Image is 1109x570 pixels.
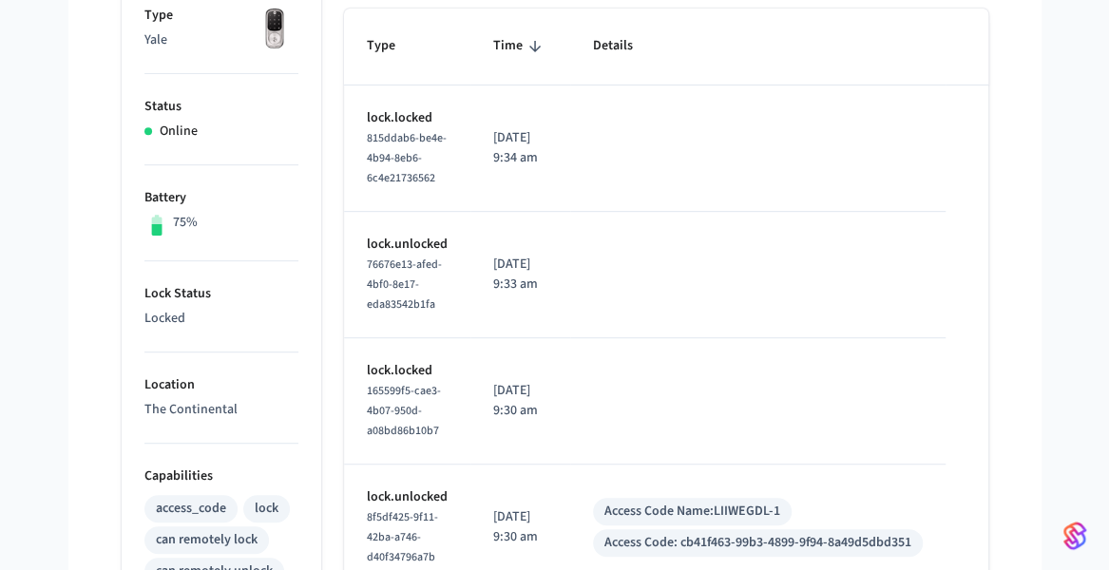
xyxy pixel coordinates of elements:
p: Yale [144,30,298,50]
span: Details [593,31,658,61]
span: 8f5df425-9f11-42ba-a746-d40f34796a7b [367,509,438,565]
p: [DATE] 9:33 am [493,255,547,294]
p: Lock Status [144,284,298,304]
p: lock.locked [367,361,448,381]
p: 75% [173,213,198,233]
p: Capabilities [144,466,298,486]
p: Online [160,122,198,142]
div: can remotely lock [156,530,258,550]
p: lock.unlocked [367,235,448,255]
span: 815ddab6-be4e-4b94-8eb6-6c4e21736562 [367,130,447,186]
img: SeamLogoGradient.69752ec5.svg [1063,521,1086,551]
p: Location [144,375,298,395]
div: lock [255,499,278,519]
p: [DATE] 9:30 am [493,507,547,547]
span: 165599f5-cae3-4b07-950d-a08bd86b10b7 [367,383,441,439]
p: [DATE] 9:34 am [493,128,547,168]
div: Access Code: cb41f463-99b3-4899-9f94-8a49d5dbd351 [604,533,911,553]
div: access_code [156,499,226,519]
p: lock.locked [367,108,448,128]
span: 76676e13-afed-4bf0-8e17-eda83542b1fa [367,256,442,313]
p: Locked [144,309,298,329]
p: Battery [144,188,298,208]
p: [DATE] 9:30 am [493,381,547,421]
span: Type [367,31,420,61]
div: Access Code Name: LIIWEGDL-1 [604,502,780,522]
p: Status [144,97,298,117]
p: The Continental [144,400,298,420]
span: Time [493,31,547,61]
img: Yale Assure Touchscreen Wifi Smart Lock, Satin Nickel, Front [251,6,298,53]
p: Type [144,6,298,26]
p: lock.unlocked [367,487,448,507]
